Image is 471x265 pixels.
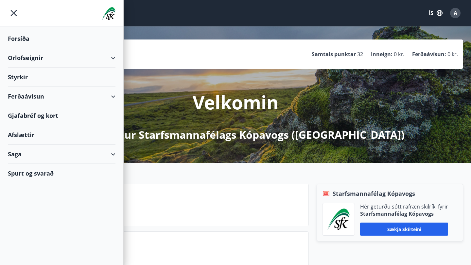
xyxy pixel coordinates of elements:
[360,203,448,210] p: Hér geturðu sótt rafræn skilríki fyrir
[8,87,115,106] div: Ferðaávísun
[8,7,20,19] button: menu
[447,51,458,58] span: 0 kr.
[425,7,446,19] button: ÍS
[412,51,446,58] p: Ferðaávísun :
[8,106,115,125] div: Gjafabréf og kort
[447,5,463,21] button: A
[8,164,115,183] div: Spurt og svarað
[333,189,415,198] span: Starfsmannafélag Kópavogs
[371,51,392,58] p: Inneign :
[357,51,363,58] span: 32
[8,68,115,87] div: Styrkir
[312,51,356,58] p: Samtals punktar
[327,209,350,230] img: x5MjQkxwhnYn6YREZUTEa9Q4KsBUeQdWGts9Dj4O.png
[67,128,405,142] p: á Mínar síður Starfsmannafélags Kópavogs ([GEOGRAPHIC_DATA])
[454,9,457,17] span: A
[360,210,448,217] p: Starfsmannafélag Kópavogs
[394,51,404,58] span: 0 kr.
[8,125,115,145] div: Afslættir
[56,200,303,211] p: Næstu helgi
[8,145,115,164] div: Saga
[8,48,115,68] div: Orlofseignir
[102,7,115,20] img: union_logo
[8,29,115,48] div: Forsíða
[193,90,279,115] p: Velkomin
[360,223,448,236] button: Sækja skírteini
[56,248,303,259] p: Spurt og svarað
